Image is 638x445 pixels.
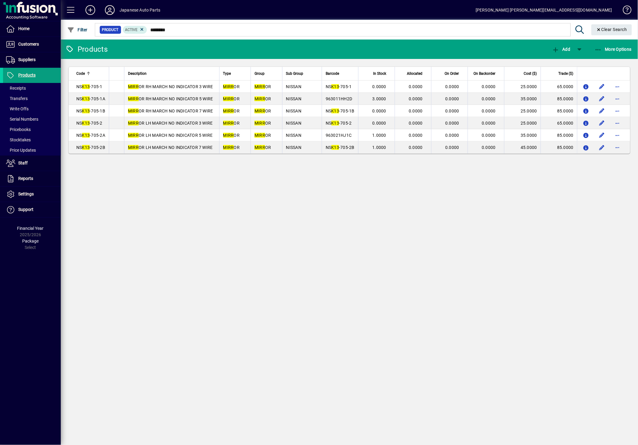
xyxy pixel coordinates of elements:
[18,160,28,165] span: Staff
[613,82,622,91] button: More options
[596,27,627,32] span: Clear Search
[128,121,139,126] em: MIRR
[255,133,265,138] em: MIRR
[597,143,607,152] button: Edit
[504,129,541,141] td: 35.0000
[3,135,61,145] a: Stocktakes
[373,145,387,150] span: 1.0000
[223,70,247,77] div: Type
[435,70,465,77] div: On Order
[128,96,213,101] span: OR RH MARCH NO INDICATOR 5 WIRE
[373,96,387,101] span: 3.0000
[3,83,61,93] a: Receipts
[613,143,622,152] button: More options
[76,133,105,138] span: NS -705-2A
[82,96,90,101] em: K13
[6,117,38,122] span: Serial Numbers
[128,84,213,89] span: OR RH MARCH NO INDICATOR 3 WIRE
[128,133,139,138] em: MIRR
[255,96,271,101] span: OR
[6,96,28,101] span: Transfers
[286,96,302,101] span: NISSAN
[223,109,234,113] em: MIRR
[482,133,496,138] span: 0.0000
[3,93,61,104] a: Transfers
[223,109,240,113] span: OR
[128,145,139,150] em: MIRR
[409,145,423,150] span: 0.0000
[76,84,102,89] span: NS -705-1
[3,145,61,155] a: Price Updates
[331,145,339,150] em: K13
[504,117,541,129] td: 25.0000
[373,109,387,113] span: 0.0000
[255,70,265,77] span: Group
[445,70,459,77] span: On Order
[223,84,240,89] span: OR
[613,130,622,140] button: More options
[17,226,44,231] span: Financial Year
[373,70,386,77] span: In Stock
[223,133,240,138] span: OR
[255,84,265,89] em: MIRR
[541,93,577,105] td: 85.0000
[128,96,139,101] em: MIRR
[100,5,120,16] button: Profile
[362,70,392,77] div: In Stock
[472,70,501,77] div: On Backorder
[446,121,459,126] span: 0.0000
[373,133,387,138] span: 1.0000
[223,121,234,126] em: MIRR
[597,82,607,91] button: Edit
[331,109,339,113] em: K13
[504,141,541,154] td: 45.0000
[6,106,29,111] span: Write Offs
[286,145,302,150] span: NISSAN
[613,94,622,104] button: More options
[550,44,572,55] button: Add
[128,84,139,89] em: MIRR
[373,84,387,89] span: 0.0000
[482,84,496,89] span: 0.0000
[223,70,231,77] span: Type
[482,96,496,101] span: 0.0000
[597,106,607,116] button: Edit
[6,127,31,132] span: Pricebooks
[286,70,318,77] div: Sub Group
[82,121,90,126] em: K13
[446,96,459,101] span: 0.0000
[593,44,633,55] button: More Options
[552,47,570,52] span: Add
[3,171,61,186] a: Reports
[120,5,160,15] div: Japanese Auto Parts
[3,21,61,36] a: Home
[128,70,216,77] div: Description
[82,133,90,138] em: K13
[66,24,89,35] button: Filter
[618,1,630,21] a: Knowledge Base
[223,145,234,150] em: MIRR
[3,124,61,135] a: Pricebooks
[409,121,423,126] span: 0.0000
[76,121,102,126] span: NS -705-2
[76,96,105,101] span: NS -705-1A
[81,5,100,16] button: Add
[409,84,423,89] span: 0.0000
[18,42,39,47] span: Customers
[326,121,352,126] span: NS -705-2
[255,145,271,150] span: OR
[223,121,240,126] span: OR
[286,70,303,77] span: Sub Group
[223,84,234,89] em: MIRR
[3,37,61,52] a: Customers
[326,70,339,77] span: Barcode
[255,84,271,89] span: OR
[595,47,632,52] span: More Options
[326,70,355,77] div: Barcode
[82,109,90,113] em: K13
[541,105,577,117] td: 85.0000
[76,145,105,150] span: NS -705-2B
[3,187,61,202] a: Settings
[255,121,271,126] span: OR
[407,70,423,77] span: Allocated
